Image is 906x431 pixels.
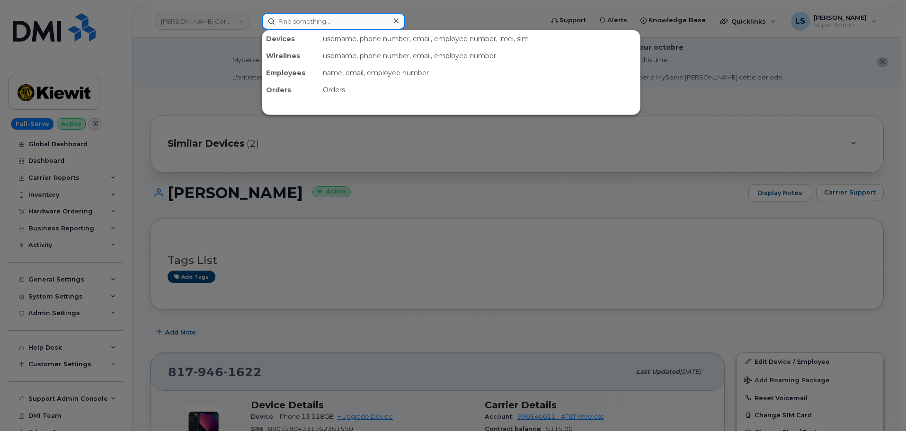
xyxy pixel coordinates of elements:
div: Employees [262,64,319,81]
div: name, email, employee number [319,64,640,81]
div: Wirelines [262,47,319,64]
div: username, phone number, email, employee number, imei, sim [319,30,640,47]
iframe: Messenger Launcher [865,390,899,424]
div: Devices [262,30,319,47]
div: username, phone number, email, employee number [319,47,640,64]
div: Orders [319,81,640,98]
div: Orders [262,81,319,98]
